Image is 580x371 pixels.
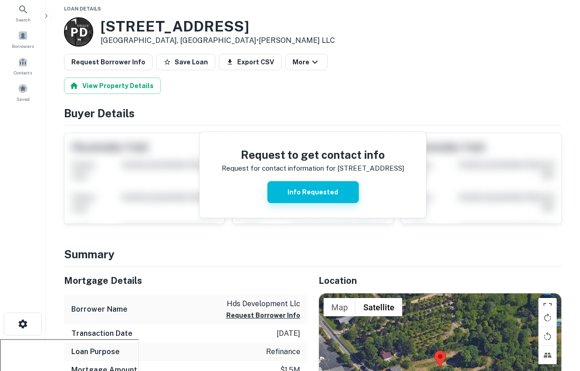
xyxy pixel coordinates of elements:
button: Save Loan [156,54,215,70]
p: Request for contact information for [222,163,335,174]
p: P D [70,23,87,41]
h6: Borrower Name [71,304,128,315]
button: Tilt map [538,346,557,364]
button: Request Borrower Info [226,310,300,321]
h5: Location [319,274,562,287]
button: Show street map [324,298,356,316]
span: Borrowers [12,42,34,50]
button: Info Requested [267,181,359,203]
a: Search [3,0,43,25]
p: refinance [266,346,300,357]
p: hds development llc [226,298,300,309]
button: View Property Details [64,78,161,94]
h4: Request to get contact info [222,146,404,163]
a: Saved [3,80,43,105]
a: Contacts [3,53,43,78]
h3: [STREET_ADDRESS] [101,18,335,35]
a: Borrowers [3,27,43,52]
p: [STREET_ADDRESS] [337,163,404,174]
h4: Buyer Details [64,105,562,121]
button: Request Borrower Info [64,54,153,70]
h6: Transaction Date [71,328,133,339]
h4: Summary [64,246,562,262]
span: Loan Details [64,6,101,11]
button: Export CSV [219,54,282,70]
a: [PERSON_NAME] LLC [259,36,335,45]
iframe: Chat Widget [534,298,580,342]
p: [GEOGRAPHIC_DATA], [GEOGRAPHIC_DATA] • [101,35,335,46]
span: Contacts [14,69,32,76]
button: More [285,54,328,70]
h5: Mortgage Details [64,274,308,287]
p: [DATE] [277,328,300,339]
span: Saved [16,95,30,103]
span: Search [16,16,31,23]
button: Show satellite imagery [356,298,402,316]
